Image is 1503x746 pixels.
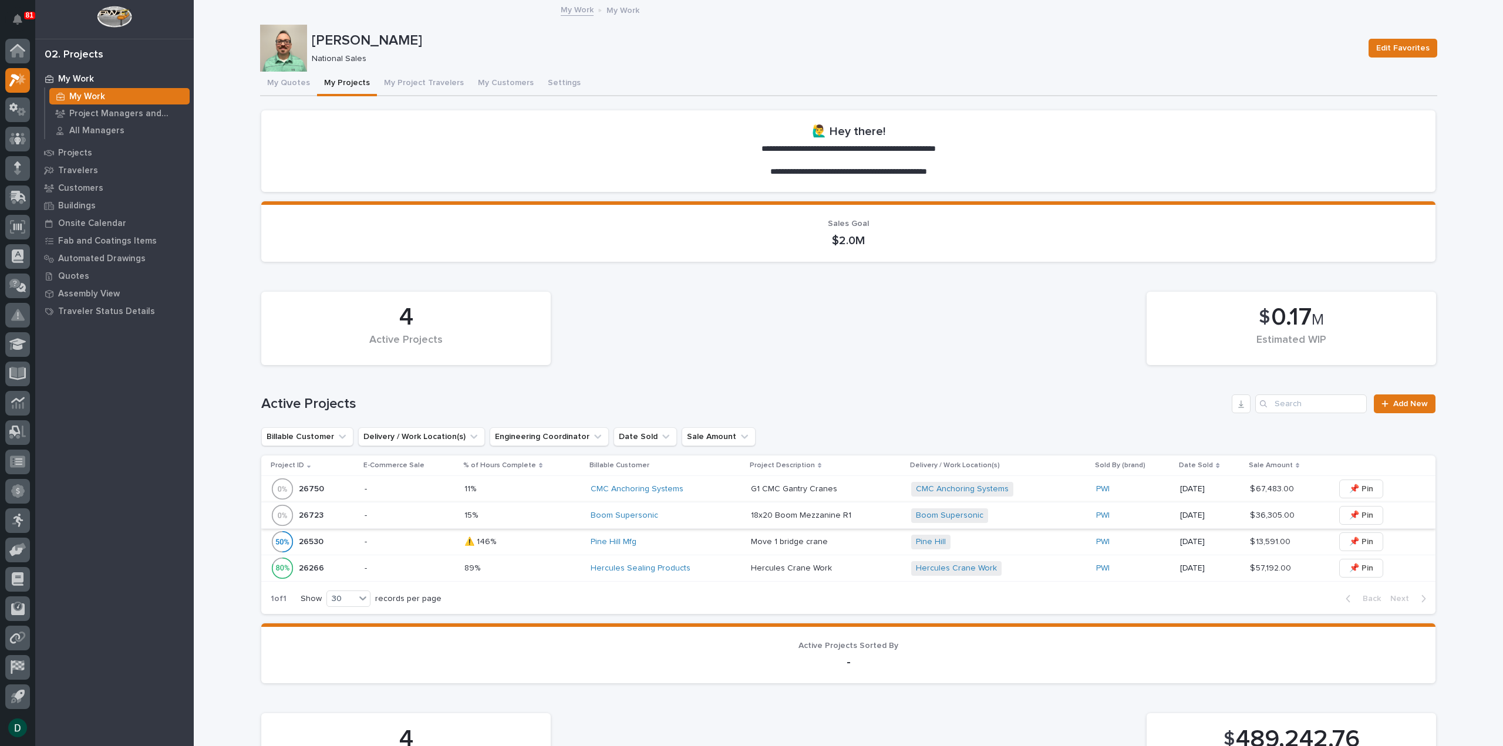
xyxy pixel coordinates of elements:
[58,166,98,176] p: Travelers
[591,511,658,521] a: Boom Supersonic
[301,594,322,604] p: Show
[1096,484,1110,494] a: PWI
[365,484,455,494] p: -
[606,3,639,16] p: My Work
[541,72,588,96] button: Settings
[1339,532,1383,551] button: 📌 Pin
[798,642,898,650] span: Active Projects Sorted By
[317,72,377,96] button: My Projects
[751,535,830,547] p: Move 1 bridge crane
[58,218,126,229] p: Onsite Calendar
[916,537,946,547] a: Pine Hill
[261,502,1435,529] tr: 2672326723 -15%15% Boom Supersonic 18x20 Boom Mezzanine R118x20 Boom Mezzanine R1 Boom Supersonic...
[750,459,815,472] p: Project Description
[58,74,94,85] p: My Work
[261,555,1435,582] tr: 2626626266 -89%89% Hercules Sealing Products Hercules Crane WorkHercules Crane Work Hercules Cran...
[327,593,355,605] div: 30
[15,14,30,33] div: Notifications81
[1390,593,1416,604] span: Next
[312,54,1354,64] p: National Sales
[261,529,1435,555] tr: 2653026530 -⚠️ 146%⚠️ 146% Pine Hill Mfg Move 1 bridge craneMove 1 bridge crane Pine Hill PWI [DA...
[45,105,194,121] a: Project Managers and Engineers
[299,535,326,547] p: 26530
[464,535,498,547] p: ⚠️ 146%
[589,459,649,472] p: Billable Customer
[26,11,33,19] p: 81
[35,70,194,87] a: My Work
[1180,537,1241,547] p: [DATE]
[1250,482,1296,494] p: $ 67,483.00
[1349,561,1373,575] span: 📌 Pin
[312,32,1359,49] p: [PERSON_NAME]
[682,427,756,446] button: Sale Amount
[35,197,194,214] a: Buildings
[45,49,103,62] div: 02. Projects
[1356,593,1381,604] span: Back
[58,236,157,247] p: Fab and Coatings Items
[275,655,1421,669] p: -
[58,148,92,158] p: Projects
[299,561,326,573] p: 26266
[281,334,531,359] div: Active Projects
[35,249,194,267] a: Automated Drawings
[365,537,455,547] p: -
[1179,459,1213,472] p: Date Sold
[260,72,317,96] button: My Quotes
[1339,506,1383,525] button: 📌 Pin
[261,396,1227,413] h1: Active Projects
[275,234,1421,248] p: $2.0M
[464,508,480,521] p: 15%
[1271,305,1312,330] span: 0.17
[35,285,194,302] a: Assembly View
[261,476,1435,502] tr: 2675026750 -11%11% CMC Anchoring Systems G1 CMC Gantry CranesG1 CMC Gantry Cranes CMC Anchoring S...
[464,482,478,494] p: 11%
[1349,508,1373,522] span: 📌 Pin
[1096,563,1110,573] a: PWI
[299,482,326,494] p: 26750
[1369,39,1437,58] button: Edit Favorites
[365,563,455,573] p: -
[614,427,677,446] button: Date Sold
[464,561,483,573] p: 89%
[58,201,96,211] p: Buildings
[5,715,30,740] button: users-avatar
[916,484,1009,494] a: CMC Anchoring Systems
[365,511,455,521] p: -
[281,303,531,332] div: 4
[45,88,194,104] a: My Work
[58,289,120,299] p: Assembly View
[299,508,326,521] p: 26723
[58,271,89,282] p: Quotes
[58,183,103,194] p: Customers
[58,254,146,264] p: Automated Drawings
[35,144,194,161] a: Projects
[490,427,609,446] button: Engineering Coordinator
[1336,593,1386,604] button: Back
[1339,480,1383,498] button: 📌 Pin
[1349,535,1373,549] span: 📌 Pin
[471,72,541,96] button: My Customers
[69,109,185,119] p: Project Managers and Engineers
[1250,508,1297,521] p: $ 36,305.00
[35,302,194,320] a: Traveler Status Details
[1339,559,1383,578] button: 📌 Pin
[1349,482,1373,496] span: 📌 Pin
[35,214,194,232] a: Onsite Calendar
[1096,537,1110,547] a: PWI
[69,92,105,102] p: My Work
[1250,535,1293,547] p: $ 13,591.00
[35,161,194,179] a: Travelers
[45,122,194,139] a: All Managers
[58,306,155,317] p: Traveler Status Details
[35,232,194,249] a: Fab and Coatings Items
[1376,41,1430,55] span: Edit Favorites
[377,72,471,96] button: My Project Travelers
[35,179,194,197] a: Customers
[1374,394,1435,413] a: Add New
[1386,593,1435,604] button: Next
[463,459,536,472] p: % of Hours Complete
[261,585,296,613] p: 1 of 1
[828,220,869,228] span: Sales Goal
[812,124,885,139] h2: 🙋‍♂️ Hey there!
[1393,400,1428,408] span: Add New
